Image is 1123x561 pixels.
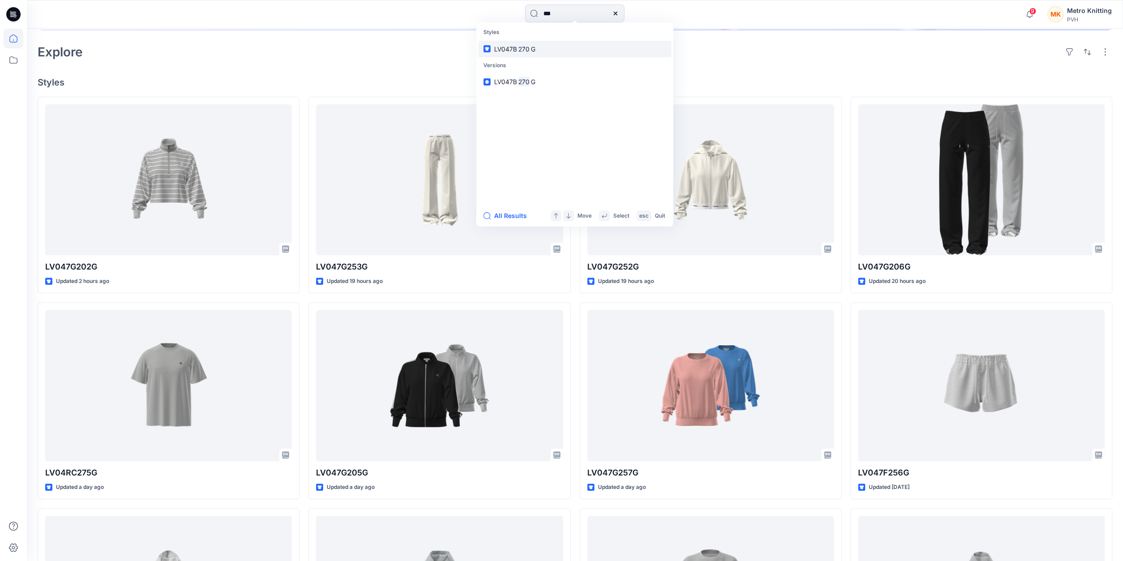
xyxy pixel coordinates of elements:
p: Updated a day ago [598,483,646,492]
mark: 270 [517,77,531,87]
a: LV047G253G [316,104,563,255]
p: esc [639,211,649,221]
a: LV047F256G [858,310,1105,461]
h4: Styles [38,77,1112,88]
p: LV047G205G [316,467,563,479]
p: LV047G252G [587,261,834,273]
p: LV047F256G [858,467,1105,479]
a: LV047G202G [45,104,292,255]
p: Styles [478,24,671,41]
a: LV047B270G [478,73,671,90]
span: G [531,78,535,86]
span: G [531,45,535,53]
p: Updated a day ago [56,483,104,492]
p: Updated 2 hours ago [56,277,109,286]
p: LV047G206G [858,261,1105,273]
p: Quit [655,211,665,221]
p: Select [613,211,629,221]
p: LV047G202G [45,261,292,273]
p: Versions [478,57,671,74]
p: Updated 19 hours ago [327,277,383,286]
p: Updated 20 hours ago [869,277,926,286]
mark: 270 [517,44,531,54]
p: Move [577,211,592,221]
a: LV047G206G [858,104,1105,255]
button: All Results [483,210,533,221]
p: Updated [DATE] [869,483,910,492]
div: MK [1047,6,1063,22]
a: LV047G252G [587,104,834,255]
p: LV04RC275G [45,467,292,479]
h2: Explore [38,45,83,59]
span: LV047B [494,78,517,86]
span: LV047B [494,45,517,53]
span: 9 [1029,8,1036,15]
a: LV047B270G [478,41,671,57]
a: LV047G257G [587,310,834,461]
p: Updated 19 hours ago [598,277,654,286]
p: Updated a day ago [327,483,375,492]
div: PVH [1067,16,1112,23]
p: LV047G257G [587,467,834,479]
p: LV047G253G [316,261,563,273]
a: LV04RC275G [45,310,292,461]
div: Metro Knitting [1067,5,1112,16]
a: LV047G205G [316,310,563,461]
